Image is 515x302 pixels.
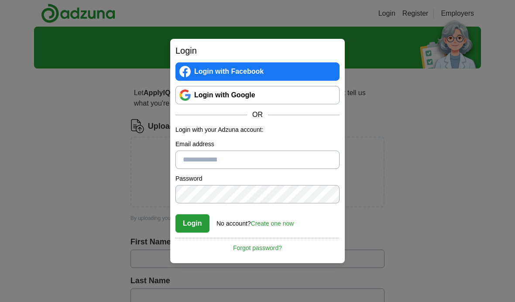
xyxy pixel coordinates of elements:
a: Login with Facebook [175,62,340,81]
div: No account? [216,214,294,228]
a: Login with Google [175,86,340,104]
a: Forgot password? [175,238,340,253]
span: OR [247,110,268,120]
label: Password [175,174,340,183]
p: Login with your Adzuna account: [175,125,340,134]
h2: Login [175,44,340,57]
label: Email address [175,140,340,149]
a: Create one now [251,220,294,227]
button: Login [175,214,209,233]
